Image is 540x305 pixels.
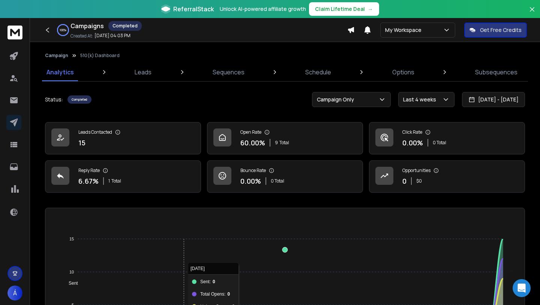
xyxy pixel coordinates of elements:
[108,178,110,184] span: 1
[7,285,22,300] button: Á
[271,178,284,184] p: 0 Total
[385,26,424,34] p: My Workspace
[240,129,261,135] p: Open Rate
[279,140,289,146] span: Total
[207,122,363,154] a: Open Rate60.00%9Total
[403,96,439,103] p: Last 4 weeks
[402,137,423,148] p: 0.00 %
[301,63,336,81] a: Schedule
[70,21,104,30] h1: Campaigns
[207,160,363,193] a: Bounce Rate0.00%0 Total
[80,53,120,59] p: 510(k) Dashboard
[63,281,78,286] span: Sent
[94,33,130,39] p: [DATE] 04:03 PM
[305,68,331,77] p: Schedule
[462,92,525,107] button: [DATE] - [DATE]
[69,237,74,241] tspan: 15
[45,96,63,103] p: Status:
[46,68,74,77] p: Analytics
[464,23,527,38] button: Get Free Credits
[388,63,419,81] a: Options
[111,178,121,184] span: Total
[480,26,522,34] p: Get Free Credits
[70,33,93,39] p: Created At:
[309,2,379,16] button: Claim Lifetime Deal→
[416,178,422,184] p: $ 0
[527,5,537,23] button: Close banner
[240,137,265,148] p: 60.00 %
[275,140,278,146] span: 9
[78,137,85,148] p: 15
[45,53,68,59] button: Campaign
[402,168,430,174] p: Opportunities
[208,63,249,81] a: Sequences
[402,129,422,135] p: Click Rate
[45,122,201,154] a: Leads Contacted15
[78,129,112,135] p: Leads Contacted
[471,63,522,81] a: Subsequences
[402,176,406,186] p: 0
[78,168,100,174] p: Reply Rate
[369,160,525,193] a: Opportunities0$0
[240,176,261,186] p: 0.00 %
[67,95,91,104] div: Completed
[513,279,531,297] div: Open Intercom Messenger
[213,68,244,77] p: Sequences
[392,68,414,77] p: Options
[108,21,142,31] div: Completed
[45,160,201,193] a: Reply Rate6.67%1Total
[433,140,446,146] p: 0 Total
[240,168,266,174] p: Bounce Rate
[60,28,66,32] p: 100 %
[317,96,357,103] p: Campaign Only
[130,63,156,81] a: Leads
[368,5,373,13] span: →
[42,63,78,81] a: Analytics
[369,122,525,154] a: Click Rate0.00%0 Total
[78,176,99,186] p: 6.67 %
[475,68,517,77] p: Subsequences
[135,68,151,77] p: Leads
[220,5,306,13] p: Unlock AI-powered affiliate growth
[69,270,74,274] tspan: 10
[173,5,214,14] span: ReferralStack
